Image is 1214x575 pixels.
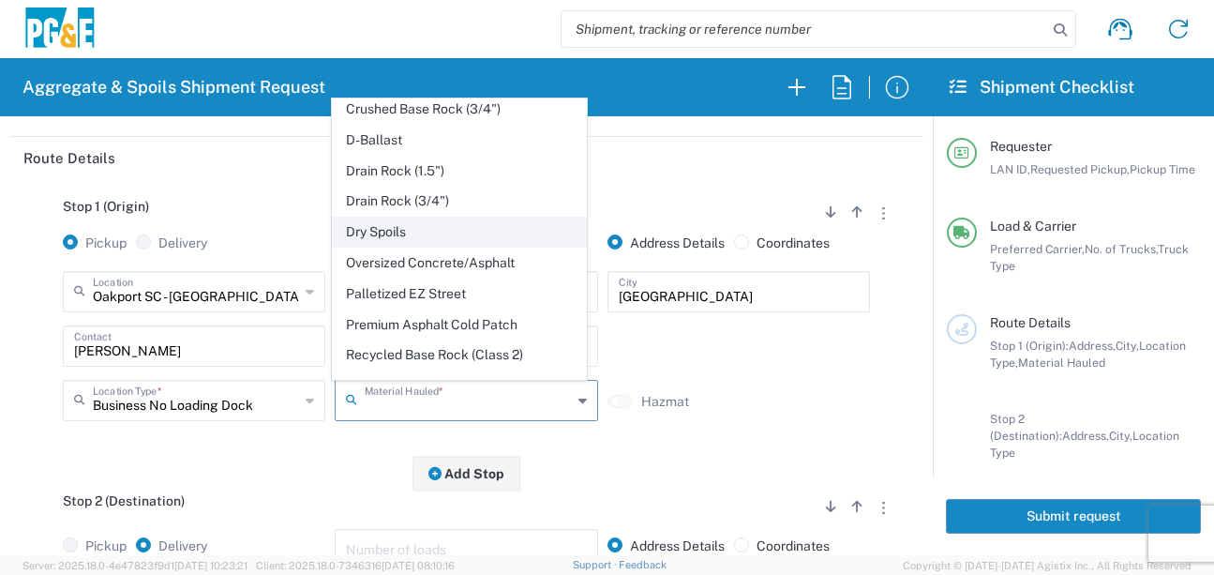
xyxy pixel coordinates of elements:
span: D-Ballast [333,126,587,155]
span: Pickup Time [1130,162,1195,176]
a: Feedback [619,559,667,570]
span: No. of Trucks, [1085,242,1158,256]
span: Oversized Concrete/Asphalt [333,249,587,278]
span: Recycled Base Rock (Class 2) [333,340,587,370]
span: Premium Asphalt Cold Patch [333,310,587,340]
span: Stop 2 (Destination): [990,412,1062,443]
label: Address Details [607,537,725,554]
span: Server: 2025.18.0-4e47823f9d1 [22,560,247,571]
span: City, [1116,339,1139,353]
span: Dry Spoils [333,218,587,247]
span: Requester [990,139,1052,154]
span: LAN ID, [990,162,1030,176]
label: Coordinates [734,537,830,554]
span: Stop 1 (Origin): [990,339,1069,353]
span: Client: 2025.18.0-7346316 [256,560,455,571]
span: Stop 1 (Origin) [63,199,149,214]
h2: Aggregate & Spoils Shipment Request [22,76,325,98]
span: Stop 2 (Destination) [63,493,185,508]
span: [DATE] 10:23:21 [174,560,247,571]
span: Palletized EZ Street [333,280,587,309]
span: City, [1109,429,1132,443]
input: Shipment, tracking or reference number [562,11,1047,47]
span: Address, [1062,429,1109,443]
label: Hazmat [641,393,689,410]
h2: Route Details [23,149,115,168]
label: Address Details [607,235,725,251]
span: Rip Rap [333,371,587,401]
button: Submit request [946,499,1201,534]
span: Material Hauled [1018,356,1105,370]
span: [DATE] 08:10:16 [382,560,455,571]
span: Requested Pickup, [1030,162,1130,176]
span: Route Details [990,315,1071,330]
h2: Shipment Checklist [950,76,1134,98]
span: Crushed Base Rock (3/4") [333,95,587,124]
span: Drain Rock (1.5") [333,157,587,186]
button: Add Stop [412,456,521,491]
img: pge [22,8,97,52]
span: Address, [1069,339,1116,353]
span: Copyright © [DATE]-[DATE] Agistix Inc., All Rights Reserved [903,557,1192,574]
span: Drain Rock (3/4") [333,187,587,216]
span: Preferred Carrier, [990,242,1085,256]
span: Load & Carrier [990,219,1076,234]
label: Coordinates [734,235,830,251]
a: Support [573,559,620,570]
